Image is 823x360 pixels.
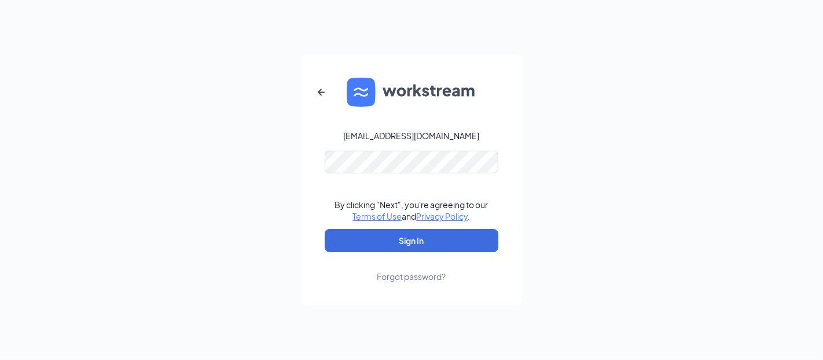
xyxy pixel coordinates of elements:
svg: ArrowLeftNew [314,85,328,99]
a: Forgot password? [377,252,446,282]
button: ArrowLeftNew [307,78,335,106]
div: [EMAIL_ADDRESS][DOMAIN_NAME] [344,130,480,141]
div: Forgot password? [377,271,446,282]
a: Terms of Use [353,211,402,221]
img: WS logo and Workstream text [347,78,476,107]
div: By clicking "Next", you're agreeing to our and . [335,199,488,222]
button: Sign In [325,229,498,252]
a: Privacy Policy [417,211,468,221]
